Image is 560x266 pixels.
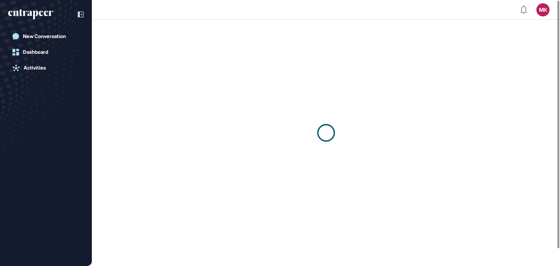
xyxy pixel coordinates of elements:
[24,65,46,71] div: Activities
[536,3,550,16] button: MK
[8,46,84,59] a: Dashboard
[8,30,84,43] a: New Conversation
[23,33,66,39] div: New Conversation
[8,9,53,20] div: entrapeer-logo
[8,61,84,74] a: Activities
[23,49,48,55] div: Dashboard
